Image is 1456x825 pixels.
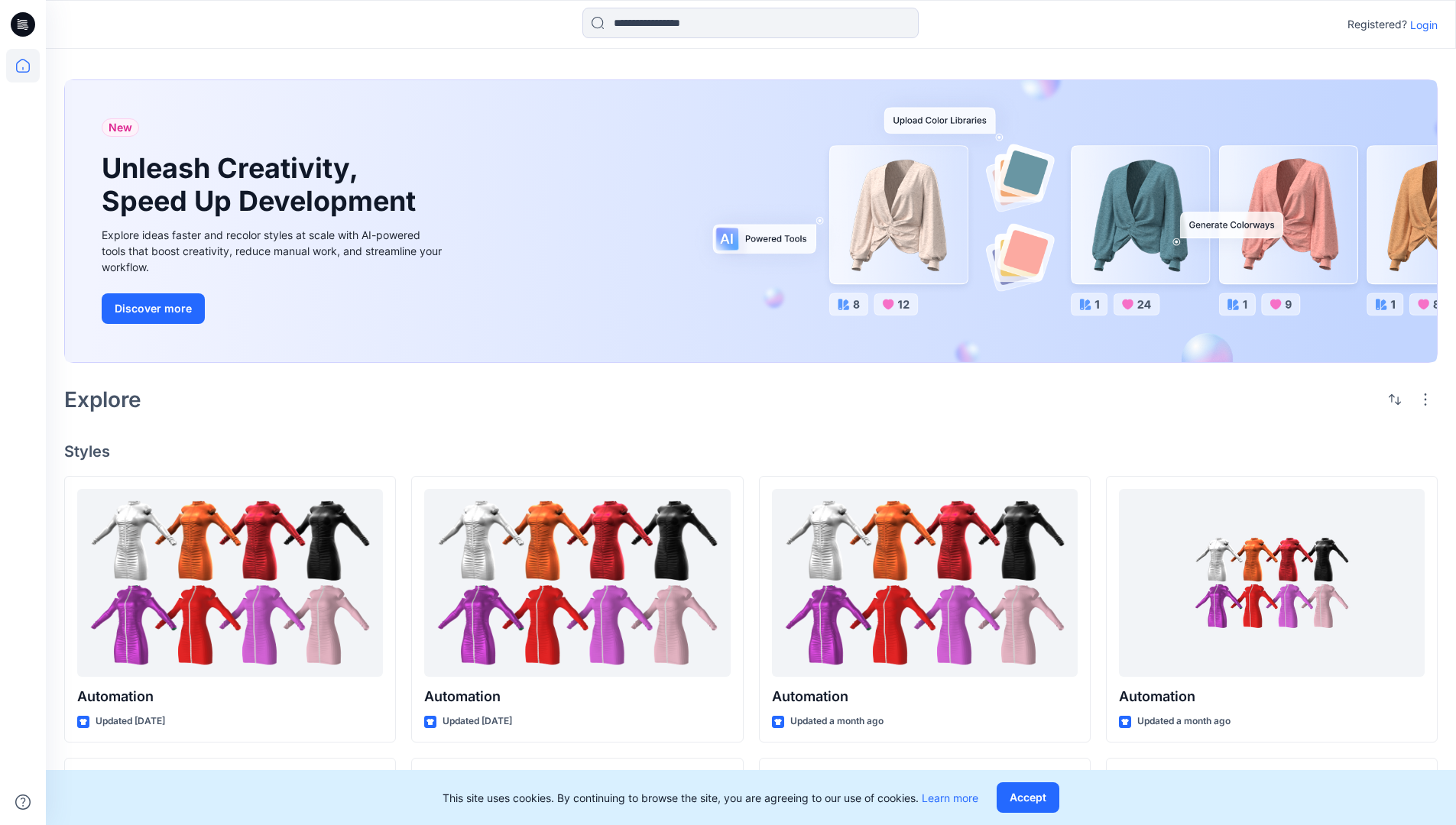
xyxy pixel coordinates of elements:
p: Registered? [1347,15,1407,34]
p: Updated a month ago [790,713,884,730]
span: New [109,118,132,137]
p: Login [1410,17,1438,33]
button: Accept [997,782,1059,813]
a: Automation [424,489,730,678]
p: This site uses cookies. By continuing to browse the site, you are agreeing to our use of cookies. [443,790,978,806]
p: Updated [DATE] [96,713,165,730]
div: Explore ideas faster and recolor styles at scale with AI-powered tools that boost creativity, red... [102,227,446,275]
a: Discover more [102,293,446,324]
p: Updated [DATE] [443,713,512,730]
p: Automation [424,686,730,707]
a: Automation [1119,489,1425,678]
a: Automation [77,489,383,678]
h2: Explore [64,387,141,412]
p: Automation [1119,686,1425,707]
h1: Unleash Creativity, Speed Up Development [102,152,423,218]
p: Updated a month ago [1137,713,1231,730]
p: Automation [77,686,383,707]
h4: Styles [64,442,1438,461]
a: Automation [772,489,1078,678]
button: Discover more [102,293,205,324]
p: Automation [772,686,1078,707]
a: Learn more [922,791,978,804]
